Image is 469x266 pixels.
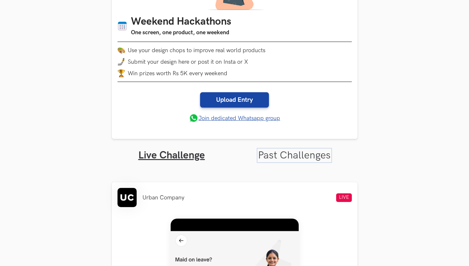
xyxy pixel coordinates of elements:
li: Use your design chops to improve real world products [117,46,352,54]
a: Live Challenge [138,149,205,162]
img: trophy.png [117,69,125,77]
span: Submit your design here or post it on Insta or X [128,59,248,65]
a: Upload Entry [200,92,269,108]
h3: One screen, one product, one weekend [131,28,231,37]
ul: Tabs Interface [112,139,358,162]
img: palette.png [117,46,125,54]
span: LIVE [336,193,352,202]
img: whatsapp.png [189,113,198,123]
li: Win prizes worth Rs 5K every weekend [117,69,352,77]
img: mobile-in-hand.png [117,58,125,66]
h1: Weekend Hackathons [131,16,231,28]
li: Urban Company [142,194,184,201]
a: Join dedicated Whatsapp group [189,113,280,123]
a: Past Challenges [258,149,331,162]
img: Calendar icon [117,21,127,31]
